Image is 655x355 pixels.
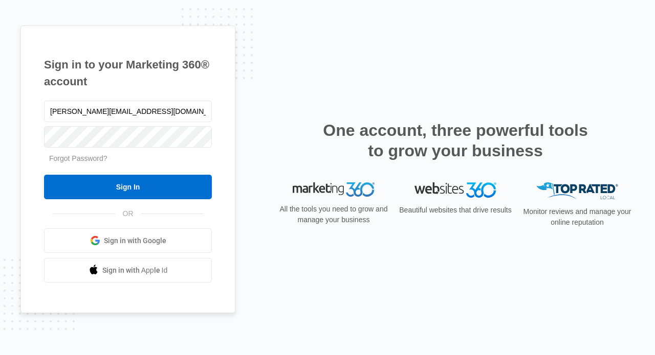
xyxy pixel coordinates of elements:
h1: Sign in to your Marketing 360® account [44,56,212,90]
img: Websites 360 [414,182,496,197]
p: Beautiful websites that drive results [398,205,513,216]
img: Marketing 360 [293,182,375,197]
h2: One account, three powerful tools to grow your business [320,120,591,161]
p: Monitor reviews and manage your online reputation [520,206,635,228]
input: Email [44,101,212,122]
span: Sign in with Apple Id [102,265,168,276]
span: OR [116,208,141,219]
span: Sign in with Google [104,235,166,246]
p: All the tools you need to grow and manage your business [276,204,391,225]
input: Sign In [44,175,212,199]
a: Sign in with Google [44,228,212,253]
img: Top Rated Local [536,182,618,199]
a: Forgot Password? [49,154,107,162]
a: Sign in with Apple Id [44,258,212,282]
